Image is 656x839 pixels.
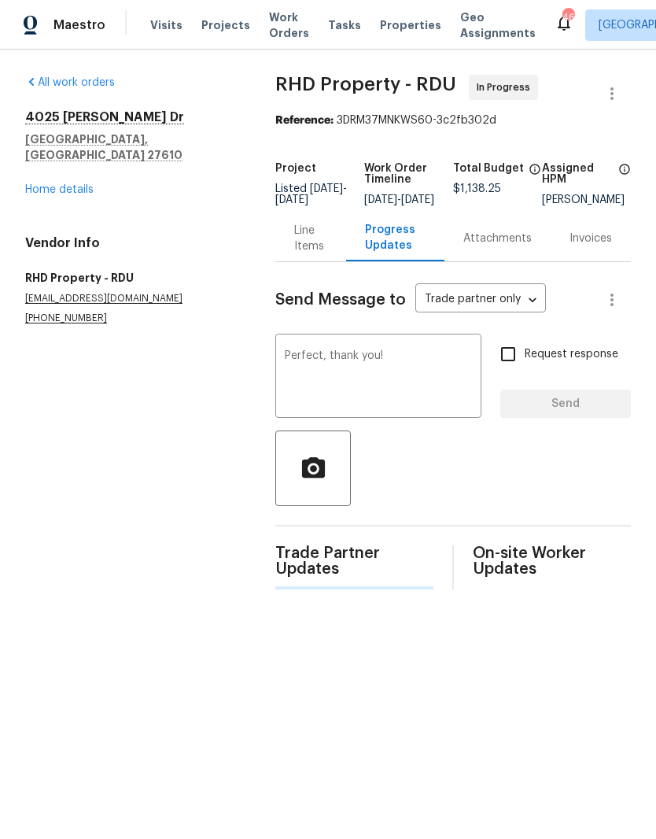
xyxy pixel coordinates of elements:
div: Invoices [569,231,612,246]
span: Request response [525,346,618,363]
span: - [275,183,347,205]
span: Projects [201,17,250,33]
span: The total cost of line items that have been proposed by Opendoor. This sum includes line items th... [529,163,541,183]
div: Line Items [294,223,326,254]
div: Attachments [463,231,532,246]
textarea: Perfect, thank you! [285,350,472,405]
span: Tasks [328,20,361,31]
span: [DATE] [401,194,434,205]
span: - [364,194,434,205]
span: Properties [380,17,441,33]
span: [DATE] [310,183,343,194]
h5: Assigned HPM [542,163,614,185]
b: Reference: [275,115,334,126]
span: [DATE] [364,194,397,205]
span: In Progress [477,79,536,95]
span: Trade Partner Updates [275,545,433,577]
h5: Project [275,163,316,174]
span: The hpm assigned to this work order. [618,163,631,194]
span: $1,138.25 [453,183,501,194]
span: [DATE] [275,194,308,205]
div: Trade partner only [415,287,546,313]
span: RHD Property - RDU [275,75,456,94]
span: On-site Worker Updates [473,545,631,577]
h5: RHD Property - RDU [25,270,238,286]
h5: Work Order Timeline [364,163,453,185]
a: All work orders [25,77,115,88]
a: Home details [25,184,94,195]
span: Geo Assignments [460,9,536,41]
span: Listed [275,183,347,205]
h5: Total Budget [453,163,524,174]
span: Work Orders [269,9,309,41]
div: 46 [562,9,573,25]
span: Visits [150,17,182,33]
span: Send Message to [275,292,406,308]
h4: Vendor Info [25,235,238,251]
div: 3DRM37MNKWS60-3c2fb302d [275,113,631,128]
span: Maestro [53,17,105,33]
div: [PERSON_NAME] [542,194,631,205]
div: Progress Updates [365,222,426,253]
